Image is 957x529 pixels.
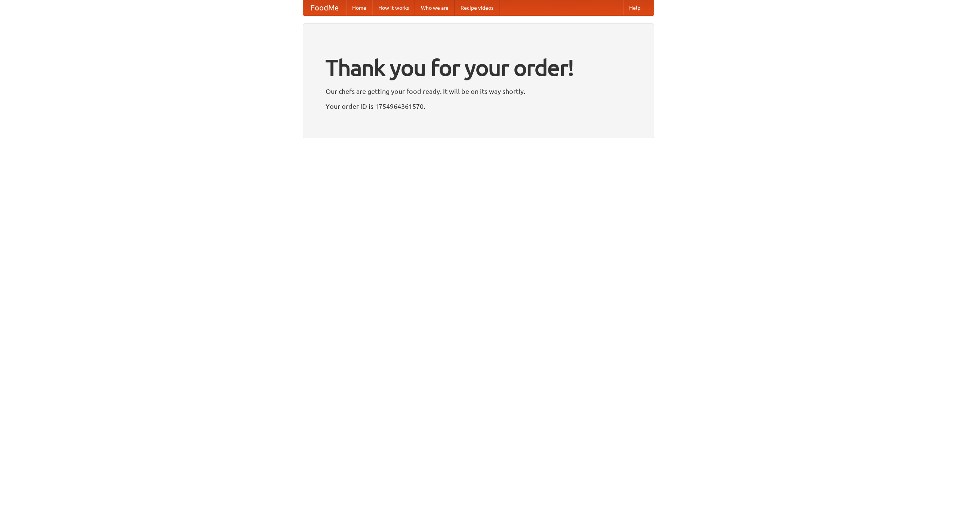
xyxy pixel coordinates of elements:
a: Help [623,0,646,15]
a: FoodMe [303,0,346,15]
a: Who we are [415,0,455,15]
a: Recipe videos [455,0,499,15]
a: Home [346,0,372,15]
a: How it works [372,0,415,15]
h1: Thank you for your order! [326,50,631,86]
p: Our chefs are getting your food ready. It will be on its way shortly. [326,86,631,97]
p: Your order ID is 1754964361570. [326,101,631,112]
